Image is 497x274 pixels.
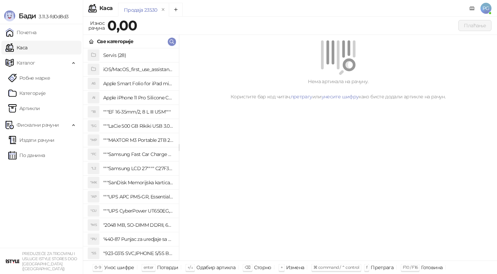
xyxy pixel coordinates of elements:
[22,251,77,271] small: PREDUZEĆE ZA TRGOVINU I USLUGE ISTYLE STORES DOO [GEOGRAPHIC_DATA] ([GEOGRAPHIC_DATA])
[97,38,133,45] div: Све категорије
[8,71,50,85] a: Робне марке
[291,94,312,100] a: претрагу
[6,26,37,39] a: Почетна
[187,78,489,100] div: Нема артикала на рачуну. Користите бар код читач, или како бисте додали артикле на рачун.
[103,78,173,89] h4: Apple Smart Folio for iPad mini (A17 Pro) - Sage
[87,19,106,32] div: Износ рачуна
[88,120,99,131] div: "5G
[480,3,491,14] span: PG
[281,265,283,270] span: +
[313,265,359,270] span: ⌘ command / ⌃ control
[103,106,173,117] h4: """EF 16-35mm/2, 8 L III USM"""
[88,191,99,202] div: "AP
[88,106,99,117] div: "18
[88,248,99,259] div: "S5
[366,265,367,270] span: f
[19,12,36,20] span: Бади
[83,48,179,261] div: grid
[245,265,250,270] span: ⌫
[103,92,173,103] h4: Apple iPhone 11 Pro Silicone Case - Black
[4,10,15,21] img: Logo
[254,263,271,272] div: Сторно
[36,13,68,20] span: 3.11.3-fd0d8d3
[88,177,99,188] div: "MK
[169,3,183,17] button: Add tab
[88,163,99,174] div: "L2
[371,263,393,272] div: Претрага
[88,205,99,216] div: "CU
[144,265,154,270] span: enter
[103,64,173,75] h4: iOS/MacOS_first_use_assistance (4)
[421,263,442,272] div: Готовина
[8,148,45,162] a: По данима
[103,234,173,245] h4: "440-87 Punjac za uredjaje sa micro USB portom 4/1, Stand."
[88,219,99,231] div: "MS
[95,265,101,270] span: 0-9
[17,56,35,70] span: Каталог
[88,78,99,89] div: AS
[103,135,173,146] h4: """MAXTOR M3 Portable 2TB 2.5"""" crni eksterni hard disk HX-M201TCB/GM"""
[103,177,173,188] h4: """SanDisk Memorijska kartica 256GB microSDXC sa SD adapterom SDSQXA1-256G-GN6MA - Extreme PLUS, ...
[124,6,157,14] div: Продаја 23530
[467,3,478,14] a: Документација
[8,133,55,147] a: Издати рачуни
[6,254,19,268] img: 64x64-companyLogo-77b92cf4-9946-4f36-9751-bf7bb5fd2c7d.png
[88,149,99,160] div: "FC
[458,20,491,31] button: Плаћање
[103,50,173,61] h4: Servis (28)
[103,149,173,160] h4: """Samsung Fast Car Charge Adapter, brzi auto punja_, boja crna"""
[107,17,137,34] strong: 0,00
[88,92,99,103] div: AI
[103,120,173,131] h4: """LaCie 500 GB Rikiki USB 3.0 / Ultra Compact & Resistant aluminum / USB 3.0 / 2.5"""""""
[103,248,173,259] h4: "923-0315 SVC,IPHONE 5/5S BATTERY REMOVAL TRAY Držač za iPhone sa kojim se otvara display
[99,6,113,11] div: Каса
[88,234,99,245] div: "PU
[187,265,193,270] span: ↑/↓
[17,118,59,132] span: Фискални рачуни
[157,263,178,272] div: Потврди
[8,86,46,100] a: Категорије
[6,41,27,55] a: Каса
[104,263,134,272] div: Унос шифре
[103,219,173,231] h4: "2048 MB, SO-DIMM DDRII, 667 MHz, Napajanje 1,8 0,1 V, Latencija CL5"
[322,94,359,100] a: унесите шифру
[196,263,235,272] div: Одабир артикла
[88,135,99,146] div: "MP
[8,101,40,115] a: ArtikliАртикли
[286,263,304,272] div: Измена
[103,163,173,174] h4: """Samsung LCD 27"""" C27F390FHUXEN"""
[103,191,173,202] h4: """UPS APC PM5-GR, Essential Surge Arrest,5 utic_nica"""
[159,7,168,13] button: remove
[403,265,418,270] span: F10 / F16
[103,205,173,216] h4: """UPS CyberPower UT650EG, 650VA/360W , line-int., s_uko, desktop"""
